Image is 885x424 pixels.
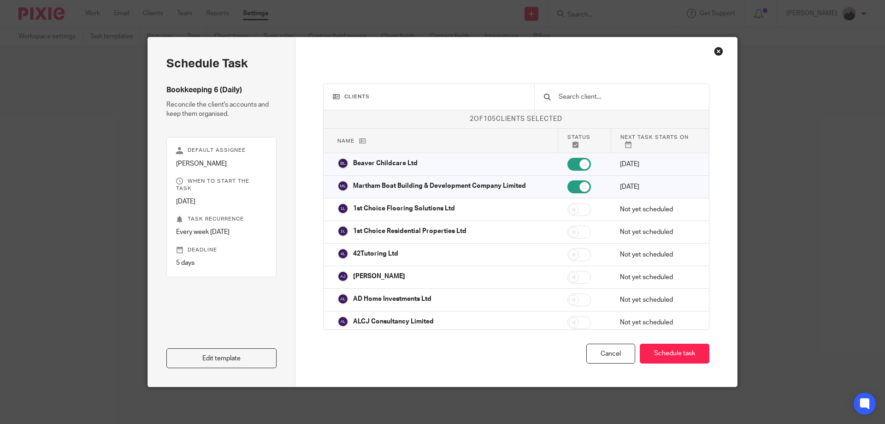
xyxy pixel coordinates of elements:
[640,344,709,364] button: Schedule task
[337,316,348,327] img: svg%3E
[714,47,723,56] div: Close this dialog window
[620,227,695,237] p: Not yet scheduled
[620,182,695,191] p: [DATE]
[176,246,267,254] p: Deadline
[337,248,348,259] img: svg%3E
[176,147,267,154] p: Default assignee
[337,180,348,191] img: svg%3E
[176,258,267,268] p: 5 days
[353,317,434,326] p: ALCJ Consultancy Limited
[620,205,695,214] p: Not yet scheduled
[337,203,348,214] img: svg%3E
[166,348,277,368] a: Edit template
[176,227,267,237] p: Every week [DATE]
[166,100,277,119] p: Reconcile the client's accounts and keep them organised.
[176,178,267,192] p: When to start the task
[620,160,695,169] p: [DATE]
[353,272,405,281] p: [PERSON_NAME]
[620,295,695,305] p: Not yet scheduled
[353,249,398,258] p: 42Tutoring Ltd
[324,114,709,124] p: of clients selected
[337,293,348,305] img: svg%3E
[620,273,695,282] p: Not yet scheduled
[353,294,431,304] p: AD Home Investments Ltd
[567,133,601,148] p: Status
[484,116,496,122] span: 105
[337,271,348,282] img: svg%3E
[333,93,525,101] h3: Clients
[620,133,695,148] p: Next task starts on
[166,85,277,95] h4: Bookkeeping 6 (Daily)
[176,159,267,168] p: [PERSON_NAME]
[337,137,549,145] p: Name
[176,197,267,206] p: [DATE]
[353,181,526,191] p: Martham Boat Building & Development Company Limited
[470,116,474,122] span: 2
[558,92,700,102] input: Search client...
[353,204,455,213] p: 1st Choice Flooring Solutions Ltd
[353,227,466,236] p: 1st Choice Residential Properties Ltd
[337,158,348,169] img: svg%3E
[337,226,348,237] img: svg%3E
[176,215,267,223] p: Task recurrence
[353,159,418,168] p: Beaver Childcare Ltd
[620,318,695,327] p: Not yet scheduled
[620,250,695,259] p: Not yet scheduled
[586,344,635,364] div: Cancel
[166,56,277,72] h2: Schedule task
